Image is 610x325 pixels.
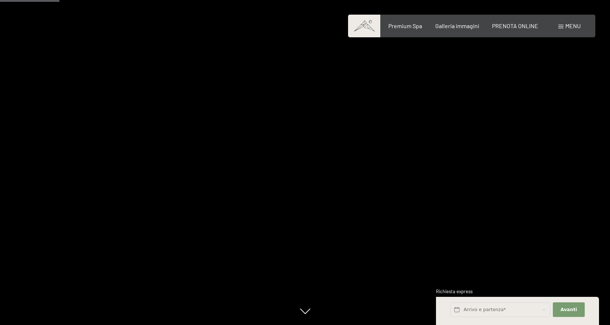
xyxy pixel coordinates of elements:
[388,22,422,29] a: Premium Spa
[436,288,473,294] span: Richiesta express
[435,22,479,29] a: Galleria immagini
[553,302,584,317] button: Avanti
[565,22,581,29] span: Menu
[561,306,577,313] span: Avanti
[492,22,538,29] a: PRENOTA ONLINE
